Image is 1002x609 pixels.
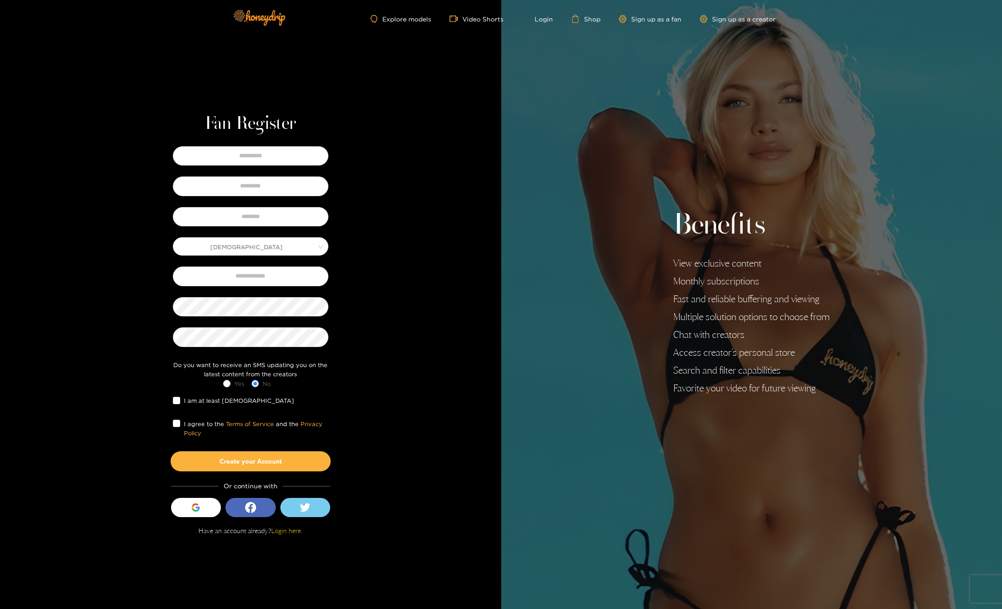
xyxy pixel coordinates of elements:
li: Chat with creators [673,329,830,340]
div: Or continue with [171,481,331,491]
div: Do you want to receive an SMS updating you on the latest content from the creators [171,360,331,379]
span: video-camera [450,15,462,23]
h1: Fan Register [205,113,296,135]
a: Shop [571,15,600,23]
p: Have an account already? [198,526,302,535]
li: Monthly subscriptions [673,276,830,287]
li: Favorite your video for future viewing [673,383,830,394]
li: Search and filter capabilities [673,365,830,376]
a: Explore models [370,15,431,23]
span: I agree to the and the [180,419,328,438]
span: No [259,379,274,388]
button: Create your Account [171,451,331,471]
li: Multiple solution options to choose from [673,311,830,322]
li: Fast and reliable buffering and viewing [673,294,830,304]
li: Access creator's personal store [673,347,830,358]
li: View exclusive content [673,258,830,269]
span: Yes [230,379,248,388]
a: Login [522,15,553,23]
span: Male [173,240,328,253]
a: Terms of Service [226,421,274,427]
a: Sign up as a fan [619,15,681,23]
h2: Benefits [673,208,830,243]
a: Login here. [271,527,302,534]
span: I am at least [DEMOGRAPHIC_DATA] [180,396,298,405]
a: Video Shorts [450,15,504,23]
a: Sign up as a creator [700,15,776,23]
